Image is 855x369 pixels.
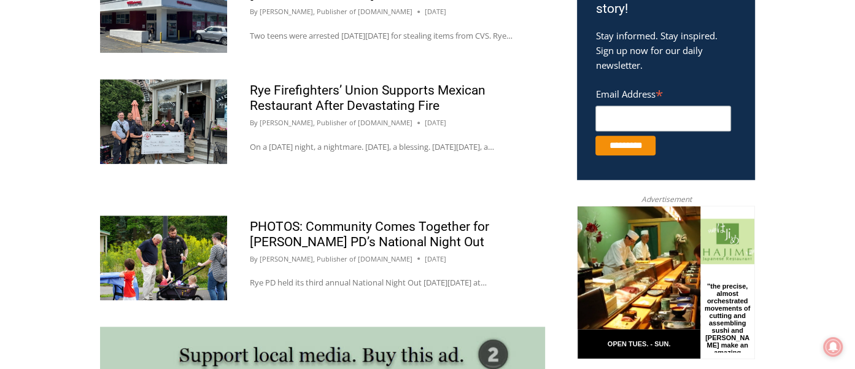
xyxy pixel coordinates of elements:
[250,29,522,42] p: Two teens were arrested [DATE][DATE] for stealing items from CVS. Rye…
[260,118,412,127] a: [PERSON_NAME], Publisher of [DOMAIN_NAME]
[250,219,489,249] a: PHOTOS: Community Comes Together for [PERSON_NAME] PD’s National Night Out
[1,123,123,153] a: Open Tues. - Sun. [PHONE_NUMBER]
[295,119,595,153] a: Intern @ [DOMAIN_NAME]
[374,13,427,47] h4: Book [PERSON_NAME]'s Good Humor for Your Event
[425,117,446,128] time: [DATE]
[80,22,303,34] div: No Generators on Trucks so No Noise or Pollution
[595,28,737,72] p: Stay informed. Stay inspired. Sign up now for our daily newsletter.
[250,254,258,265] span: By
[250,6,258,17] span: By
[4,126,120,173] span: Open Tues. - Sun. [PHONE_NUMBER]
[595,82,731,104] label: Email Address
[321,122,569,150] span: Intern @ [DOMAIN_NAME]
[250,141,522,153] p: On a [DATE] night, a nightmare. [DATE], a blessing. [DATE][DATE], a…
[260,7,412,16] a: [PERSON_NAME], Publisher of [DOMAIN_NAME]
[260,254,412,263] a: [PERSON_NAME], Publisher of [DOMAIN_NAME]
[250,117,258,128] span: By
[425,254,446,265] time: [DATE]
[250,276,522,289] p: Rye PD held its third annual National Night Out [DATE][DATE] at…
[100,216,227,300] img: (PHOTO: Rye PD held its third annual National Night Out on August 5, 2025 at Rye Recreation. Publ...
[126,77,174,147] div: "the precise, almost orchestrated movements of cutting and assembling sushi and [PERSON_NAME] mak...
[310,1,580,119] div: "[PERSON_NAME] and I covered the [DATE] Parade, which was a really eye opening experience as I ha...
[365,4,443,56] a: Book [PERSON_NAME]'s Good Humor for Your Event
[100,79,227,164] img: (PHOTO: The Local 2029 firefighters union presented a $1,000 check from its emergency fund to Del...
[250,83,486,113] a: Rye Firefighters’ Union Supports Mexican Restaurant After Devastating Fire
[629,193,703,205] span: Advertisement
[425,6,446,17] time: [DATE]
